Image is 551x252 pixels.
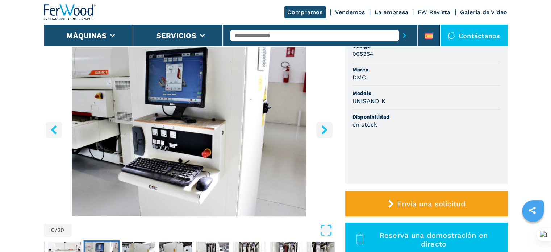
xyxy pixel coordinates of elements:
a: sharethis [523,201,541,219]
img: Ferwood [44,4,96,20]
h3: DMC [352,73,366,82]
span: Envía una solicitud [397,199,466,208]
h3: 005354 [352,50,374,58]
span: Disponibilidad [352,113,500,120]
div: Contáctanos [441,25,508,46]
button: Servicios [156,31,196,40]
button: left-button [46,121,62,138]
h3: UNISAND K [352,97,385,105]
button: right-button [316,121,333,138]
a: Compramos [284,6,325,18]
img: Lijadora Superior DMC UNISAND K [44,41,334,216]
span: 20 [57,227,64,233]
a: Vendemos [335,9,365,16]
h3: en stock [352,120,377,129]
button: Envía una solicitud [345,191,508,216]
button: submit-button [399,27,410,44]
span: Modelo [352,90,500,97]
span: Reserva una demostración en directo [368,231,499,248]
iframe: Chat [520,219,546,247]
img: Contáctanos [448,32,455,39]
button: Máquinas [66,31,107,40]
span: / [55,227,57,233]
button: Open Fullscreen [74,224,333,237]
a: La empresa [375,9,409,16]
div: Go to Slide 6 [44,41,334,216]
span: Marca [352,66,500,73]
a: FW Revista [418,9,451,16]
a: Galeria de Video [460,9,508,16]
span: 6 [51,227,55,233]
